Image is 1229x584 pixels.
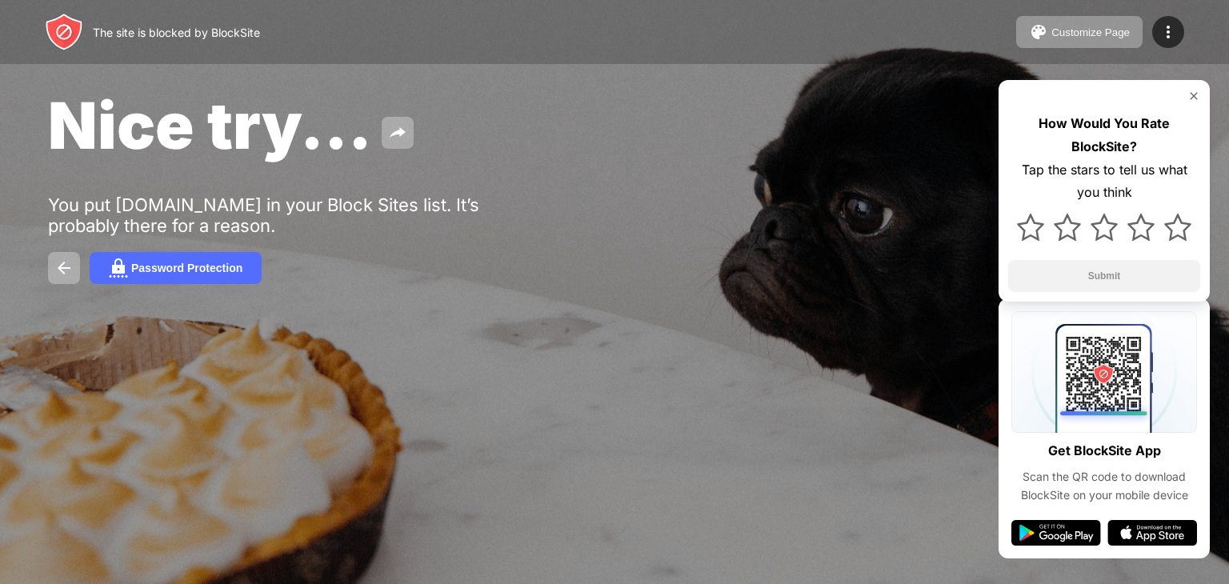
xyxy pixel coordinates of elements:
[93,26,260,39] div: The site is blocked by BlockSite
[1008,158,1200,205] div: Tap the stars to tell us what you think
[1107,520,1197,546] img: app-store.svg
[1008,260,1200,292] button: Submit
[1017,214,1044,241] img: star.svg
[1011,468,1197,504] div: Scan the QR code to download BlockSite on your mobile device
[1159,22,1178,42] img: menu-icon.svg
[1011,520,1101,546] img: google-play.svg
[1127,214,1155,241] img: star.svg
[1054,214,1081,241] img: star.svg
[1091,214,1118,241] img: star.svg
[1051,26,1130,38] div: Customize Page
[1016,16,1143,48] button: Customize Page
[90,252,262,284] button: Password Protection
[1164,214,1191,241] img: star.svg
[1187,90,1200,102] img: rate-us-close.svg
[1029,22,1048,42] img: pallet.svg
[388,123,407,142] img: share.svg
[54,258,74,278] img: back.svg
[1008,112,1200,158] div: How Would You Rate BlockSite?
[48,86,372,164] span: Nice try...
[109,258,128,278] img: password.svg
[131,262,242,274] div: Password Protection
[48,194,542,236] div: You put [DOMAIN_NAME] in your Block Sites list. It’s probably there for a reason.
[1048,439,1161,462] div: Get BlockSite App
[45,13,83,51] img: header-logo.svg
[1011,311,1197,433] img: qrcode.svg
